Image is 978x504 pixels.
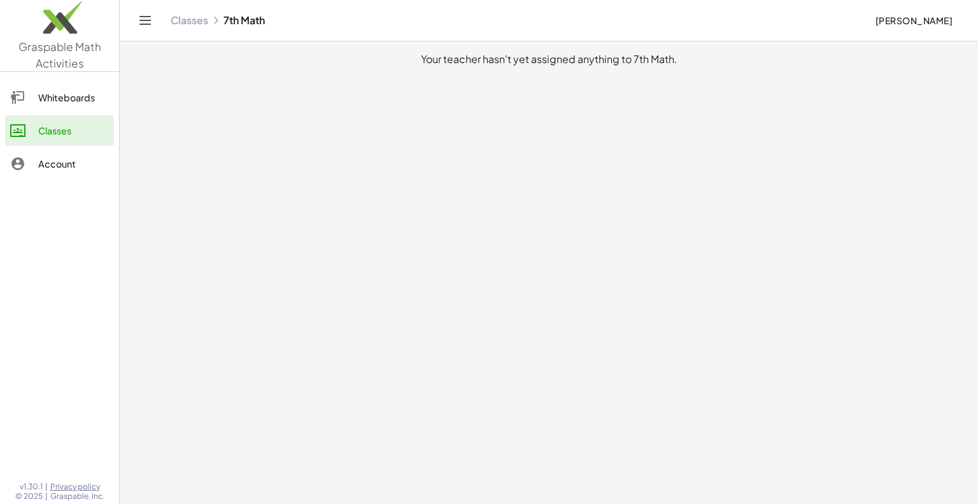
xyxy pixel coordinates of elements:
a: Classes [5,115,114,146]
div: Account [38,156,109,171]
span: [PERSON_NAME] [875,15,953,26]
button: [PERSON_NAME] [865,9,963,32]
span: | [45,482,48,492]
span: Graspable, Inc. [50,491,104,501]
div: Classes [38,123,109,138]
a: Account [5,148,114,179]
div: Your teacher hasn't yet assigned anything to 7th Math. [130,52,968,67]
button: Toggle navigation [135,10,155,31]
span: © 2025 [15,491,43,501]
a: Privacy policy [50,482,104,492]
span: | [45,491,48,501]
a: Whiteboards [5,82,114,113]
span: v1.30.1 [20,482,43,492]
span: Graspable Math Activities [18,40,101,70]
a: Classes [171,14,208,27]
div: Whiteboards [38,90,109,105]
